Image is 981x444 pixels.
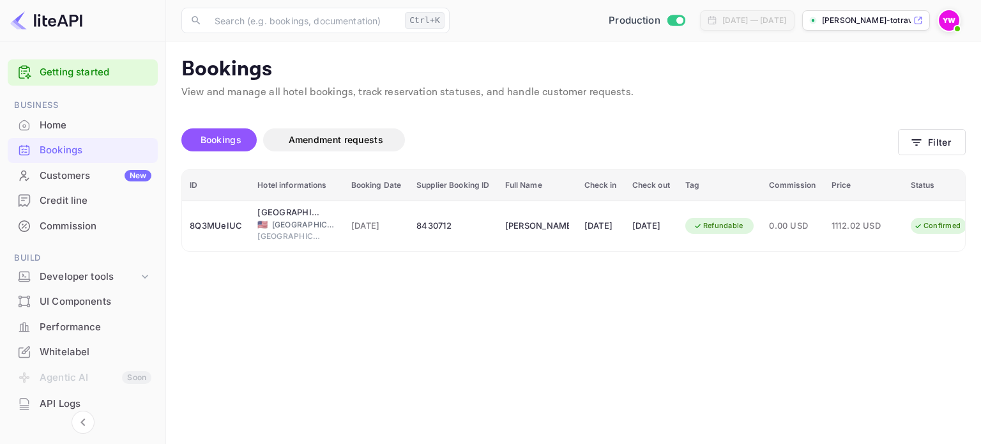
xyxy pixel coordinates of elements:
div: Home [8,113,158,138]
div: API Logs [40,397,151,411]
th: Price [824,170,903,201]
div: Commission [40,219,151,234]
div: Bookings [40,143,151,158]
a: CustomersNew [8,164,158,187]
img: LiteAPI logo [10,10,82,31]
a: Performance [8,315,158,339]
th: Check out [625,170,678,201]
div: Ido Toledano [505,216,569,236]
span: [GEOGRAPHIC_DATA] [272,219,336,231]
a: Credit line [8,188,158,212]
div: API Logs [8,392,158,417]
a: API Logs [8,392,158,415]
span: Production [609,13,660,28]
div: Credit line [40,194,151,208]
span: United States of America [257,220,268,229]
span: [GEOGRAPHIC_DATA] [257,231,321,242]
a: Getting started [40,65,151,80]
span: Build [8,251,158,265]
div: Customers [40,169,151,183]
div: CustomersNew [8,164,158,188]
div: 8430712 [416,216,489,236]
th: Full Name [498,170,577,201]
button: Collapse navigation [72,411,95,434]
div: Performance [8,315,158,340]
div: [DATE] [584,216,617,236]
th: Commission [761,170,823,201]
div: Commission [8,214,158,239]
div: Refundable [685,218,752,234]
p: View and manage all hotel bookings, track reservation statuses, and handle customer requests. [181,85,966,100]
span: 1112.02 USD [832,219,895,233]
th: Supplier Booking ID [409,170,497,201]
span: 0.00 USD [769,219,816,233]
a: Home [8,113,158,137]
th: Tag [678,170,762,201]
div: UI Components [8,289,158,314]
span: [DATE] [351,219,402,233]
span: Amendment requests [289,134,383,145]
div: Switch to Sandbox mode [604,13,690,28]
div: [DATE] — [DATE] [722,15,786,26]
a: Whitelabel [8,340,158,364]
div: Developer tools [40,270,139,284]
p: Bookings [181,57,966,82]
div: Developer tools [8,266,158,288]
th: Hotel informations [250,170,343,201]
a: Commission [8,214,158,238]
div: Whitelabel [8,340,158,365]
div: Getting started [8,59,158,86]
div: Fontainebleau Las Vegas [257,206,321,219]
div: Whitelabel [40,345,151,360]
div: account-settings tabs [181,128,898,151]
div: [DATE] [632,216,670,236]
input: Search (e.g. bookings, documentation) [207,8,400,33]
a: UI Components [8,289,158,313]
div: Ctrl+K [405,12,445,29]
th: Check in [577,170,625,201]
button: Filter [898,129,966,155]
div: New [125,170,151,181]
div: Performance [40,320,151,335]
div: Confirmed [906,218,969,234]
a: Bookings [8,138,158,162]
div: Home [40,118,151,133]
p: [PERSON_NAME]-totravel... [822,15,911,26]
div: 8Q3MUeIUC [190,216,242,236]
div: UI Components [40,295,151,309]
th: ID [182,170,250,201]
div: Bookings [8,138,158,163]
span: Bookings [201,134,241,145]
span: Business [8,98,158,112]
img: Yahav Winkler [939,10,959,31]
th: Booking Date [344,170,409,201]
div: Credit line [8,188,158,213]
